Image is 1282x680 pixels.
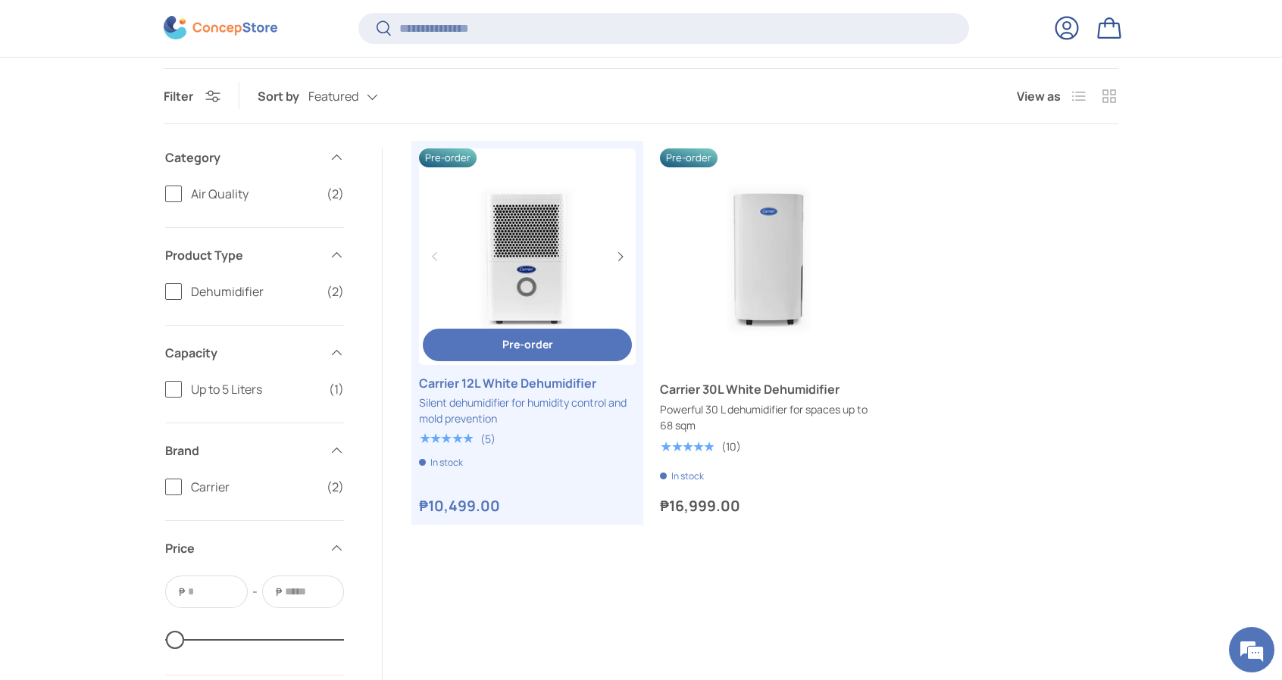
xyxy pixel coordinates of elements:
[177,584,186,600] span: ₱
[165,130,344,185] summary: Category
[308,83,408,110] button: Featured
[419,374,636,392] a: Carrier 12L White Dehumidifier
[308,89,358,104] span: Featured
[165,539,320,557] span: Price
[191,380,320,398] span: Up to 5 Liters
[191,478,317,496] span: Carrier
[327,282,344,301] span: (2)
[165,344,320,362] span: Capacity
[165,423,344,478] summary: Brand
[191,185,317,203] span: Air Quality
[164,88,193,104] span: Filter
[274,584,283,600] span: ₱
[191,282,317,301] span: Dehumidifier
[327,185,344,203] span: (2)
[329,380,344,398] span: (1)
[164,17,277,40] img: ConcepStore
[165,228,344,282] summary: Product Type
[165,441,320,460] span: Brand
[660,148,718,167] span: Pre-order
[164,88,220,104] button: Filter
[660,380,877,398] a: Carrier 30L White Dehumidifier
[165,246,320,264] span: Product Type
[419,148,636,365] a: Carrier 12L White Dehumidifier
[423,329,632,361] button: Pre-order
[258,87,308,105] label: Sort by
[165,148,320,167] span: Category
[165,326,344,380] summary: Capacity
[419,148,477,167] span: Pre-order
[327,478,344,496] span: (2)
[165,521,344,576] summary: Price
[1017,87,1061,105] span: View as
[502,337,553,351] span: Pre-order
[660,148,877,365] a: Carrier 30L White Dehumidifier
[252,582,258,600] span: -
